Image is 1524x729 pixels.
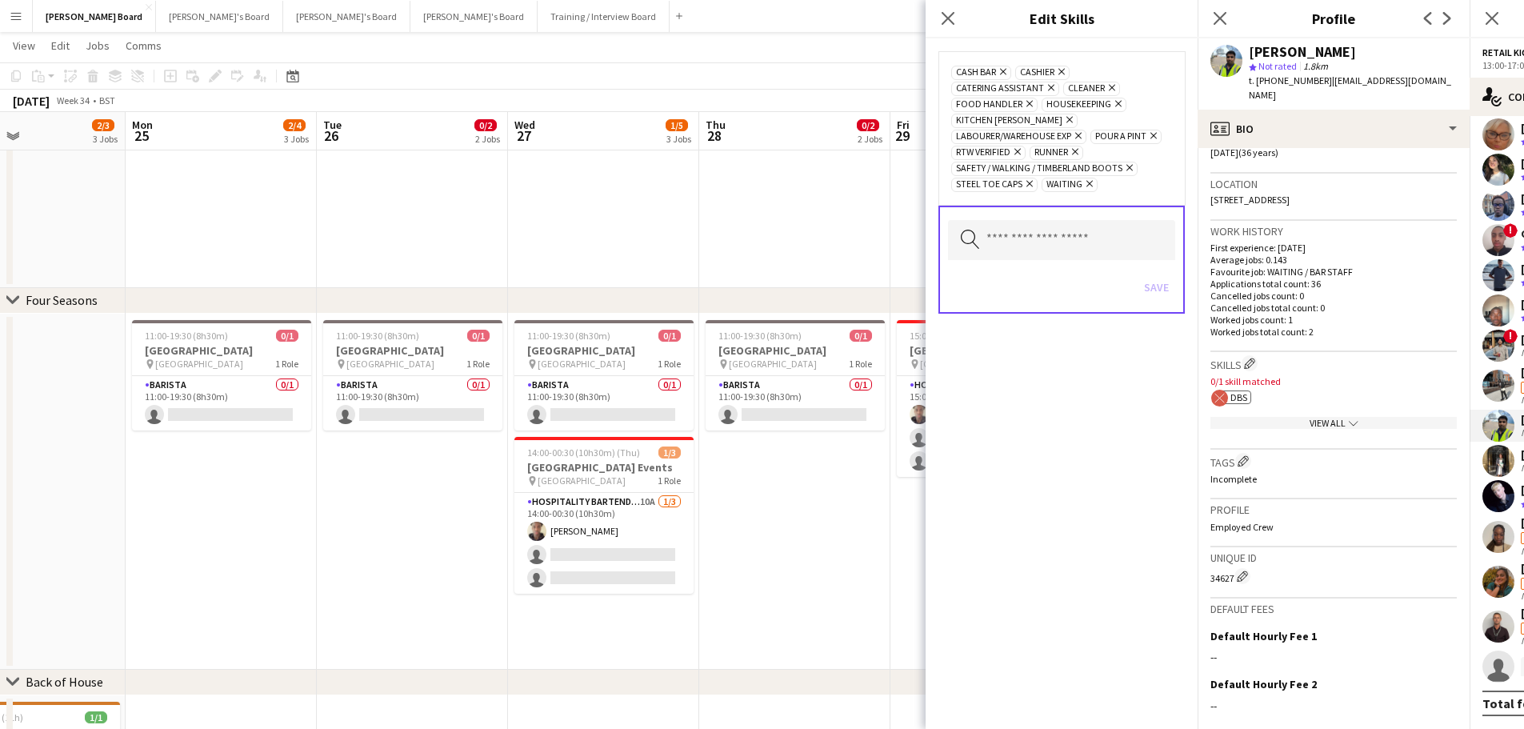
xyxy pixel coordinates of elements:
h3: Unique ID [1210,551,1457,565]
span: 2/4 [283,119,306,131]
app-job-card: 11:00-19:30 (8h30m)0/1[GEOGRAPHIC_DATA] [GEOGRAPHIC_DATA]1 RoleBarista0/111:00-19:30 (8h30m) [132,320,311,431]
p: Cancelled jobs total count: 0 [1210,302,1457,314]
div: Four Seasons [26,292,98,308]
div: 34627 [1210,568,1457,584]
span: [GEOGRAPHIC_DATA] [155,358,243,370]
span: 26 [321,126,342,145]
span: 0/2 [857,119,879,131]
app-card-role: Barista0/111:00-19:30 (8h30m) [132,376,311,431]
h3: [GEOGRAPHIC_DATA] Events [514,460,694,475]
span: Pour a Pint [1095,130,1146,143]
span: 14:00-00:30 (10h30m) (Thu) [527,447,640,459]
h3: Default Hourly Fee 1 [1210,629,1317,643]
span: Mon [132,118,153,132]
span: 2/3 [92,119,114,131]
span: 1 Role [849,358,872,370]
span: Comms [126,38,162,53]
span: Labourer/Warehouse exp [956,130,1071,143]
div: 3 Jobs [93,133,118,145]
span: t. [PHONE_NUMBER] [1249,74,1332,86]
app-job-card: 11:00-19:30 (8h30m)0/1[GEOGRAPHIC_DATA] [GEOGRAPHIC_DATA]1 RoleBarista0/111:00-19:30 (8h30m) [514,320,694,431]
h3: Profile [1198,8,1470,29]
p: First experience: [DATE] [1210,242,1457,254]
p: Average jobs: 0.143 [1210,254,1457,266]
span: ! [1503,223,1518,238]
p: Incomplete [1210,473,1457,485]
p: Worked jobs count: 1 [1210,314,1457,326]
div: 14:00-00:30 (10h30m) (Thu)1/3[GEOGRAPHIC_DATA] Events [GEOGRAPHIC_DATA]1 RoleHospitality Bartende... [514,437,694,594]
p: Favourite job: WAITING / BAR STAFF [1210,266,1457,278]
h3: [GEOGRAPHIC_DATA] [323,343,502,358]
h3: Tags [1210,453,1457,470]
span: 11:00-19:30 (8h30m) [145,330,228,342]
button: Training / Interview Board [538,1,670,32]
div: 2 Jobs [858,133,882,145]
span: Thu [706,118,726,132]
span: Edit [51,38,70,53]
div: BST [99,94,115,106]
span: ! [1503,329,1518,343]
span: 11:00-19:30 (8h30m) [718,330,802,342]
span: Housekeeping [1046,98,1111,111]
p: Applications total count: 36 [1210,278,1457,290]
span: Cleaner [1068,82,1105,95]
span: [GEOGRAPHIC_DATA] [729,358,817,370]
span: RTW Verified [956,146,1010,159]
span: Food Handler [956,98,1022,111]
span: DBS [1230,391,1247,403]
p: Employed Crew [1210,521,1457,533]
span: View [13,38,35,53]
h3: Work history [1210,224,1457,238]
div: View All [1210,417,1457,429]
span: 0/1 [467,330,490,342]
span: 1/1 [85,711,107,723]
span: [GEOGRAPHIC_DATA] [538,475,626,487]
span: Week 34 [53,94,93,106]
app-card-role: Hospitality Bartender10A1/314:00-00:30 (10h30m)[PERSON_NAME] [514,493,694,594]
h3: [GEOGRAPHIC_DATA] [132,343,311,358]
span: Kitchen [PERSON_NAME] [956,114,1062,127]
app-job-card: 11:00-19:30 (8h30m)0/1[GEOGRAPHIC_DATA] [GEOGRAPHIC_DATA]1 RoleBarista0/111:00-19:30 (8h30m) [323,320,502,431]
span: 27 [512,126,535,145]
h3: Edit Skills [926,8,1198,29]
h3: Default Hourly Fee 2 [1210,677,1317,691]
app-card-role: Hospitality Bartender8A1/315:00-00:00 (9h)[PERSON_NAME] [897,376,1076,477]
app-card-role: Barista0/111:00-19:30 (8h30m) [323,376,502,431]
p: Worked jobs total count: 2 [1210,326,1457,338]
span: Jobs [86,38,110,53]
div: -- [1210,699,1457,713]
span: Safety / Walking / Timberland Boots [956,162,1122,175]
span: 0/1 [658,330,681,342]
span: 0/2 [474,119,497,131]
a: Comms [119,35,168,56]
div: 11:00-19:30 (8h30m)0/1[GEOGRAPHIC_DATA] [GEOGRAPHIC_DATA]1 RoleBarista0/111:00-19:30 (8h30m) [706,320,885,431]
p: Cancelled jobs count: 0 [1210,290,1457,302]
span: [DATE] (36 years) [1210,146,1278,158]
span: 1/3 [658,447,681,459]
span: 1 Role [275,358,298,370]
span: 28 [703,126,726,145]
h3: [GEOGRAPHIC_DATA] Events [897,343,1076,358]
div: 2 Jobs [475,133,500,145]
a: View [6,35,42,56]
div: Bio [1198,110,1470,148]
div: -- [1210,650,1457,664]
div: 3 Jobs [284,133,309,145]
h3: Skills [1210,355,1457,372]
span: 1 Role [658,475,681,487]
h3: [GEOGRAPHIC_DATA] [514,343,694,358]
button: [PERSON_NAME]'s Board [156,1,283,32]
span: Fri [897,118,910,132]
div: Back of House [26,674,103,690]
span: Cash Bar [956,66,996,79]
span: 11:00-19:30 (8h30m) [527,330,610,342]
span: Wed [514,118,535,132]
span: 0/1 [850,330,872,342]
a: Edit [45,35,76,56]
h3: [GEOGRAPHIC_DATA] [706,343,885,358]
span: 0/1 [276,330,298,342]
h3: Location [1210,177,1457,191]
span: [GEOGRAPHIC_DATA] [920,358,1008,370]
